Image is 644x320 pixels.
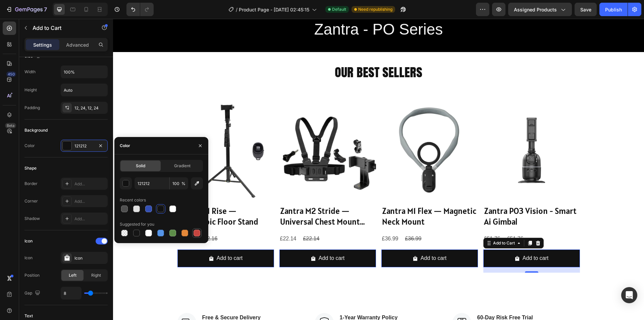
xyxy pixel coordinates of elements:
span: Save [580,7,591,12]
div: Position [24,272,40,278]
div: £51.76 [393,215,411,226]
div: 450 [6,72,16,77]
div: Add... [74,198,106,204]
div: £22.14 [189,215,207,226]
div: Color [120,143,130,149]
span: Solid [136,163,145,169]
button: 7 [3,3,50,16]
div: Open Intercom Messenger [621,287,637,303]
iframe: Design area [113,19,644,320]
div: Undo/Redo [126,3,154,16]
span: Product Page - [DATE] 02:45:15 [239,6,309,13]
button: Add to cart [166,231,263,248]
h2: Zantra M2 Stride — Universal Chest Mount Harness [166,186,263,209]
span: Assigned Products [514,6,557,13]
p: Add to Cart [33,24,90,32]
img: Alt Image [339,294,358,313]
p: Free & Secure Delivery [89,295,191,303]
button: Assigned Products [508,3,572,16]
div: Shadow [24,216,40,222]
a: Zantra M1 Flex — Magnetic Neck Mount [268,84,365,181]
div: £22.14 [166,215,184,226]
div: Width [24,69,36,75]
button: Save [575,3,597,16]
div: £36.99 [268,215,286,226]
div: Text [24,313,33,319]
button: Publish [599,3,628,16]
span: Right [91,272,101,278]
div: Add to cart [206,235,231,244]
span: % [181,181,185,187]
span: Gradient [174,163,191,169]
p: 1-Year Warranty Policy [227,295,317,303]
p: 7 [44,5,47,13]
div: Icon [24,255,33,261]
div: Recent colors [120,197,146,203]
span: Left [69,272,76,278]
button: Add to cart [268,231,365,248]
a: Zantra M2 Stride — Universal Chest Mount Harness [166,84,263,181]
span: / [236,6,237,13]
span: Need republishing [358,6,392,12]
div: 121212 [74,143,94,149]
button: Add to cart [370,231,467,248]
div: Border [24,181,38,187]
div: Corner [24,198,38,204]
div: 12, 24, 12, 24 [74,105,106,111]
div: Add... [74,216,106,222]
input: Auto [61,287,81,299]
div: Add to Cart [379,221,403,227]
a: Zantra PO3 Vision - Smart Ai Gimbal [370,84,467,181]
p: Advanced [66,41,89,48]
div: Gap [24,289,42,298]
div: Add to cart [410,235,435,244]
input: Eg: FFFFFF [135,177,169,189]
input: Auto [61,84,107,96]
div: Color [24,143,35,149]
div: Shape [24,165,37,171]
img: Alt Image [64,294,83,313]
div: £51.76 [370,215,388,226]
div: Beta [5,123,16,128]
input: Auto [61,66,107,78]
div: Padding [24,105,40,111]
p: Settings [33,41,52,48]
div: Publish [605,6,622,13]
div: Suggested for you [120,221,154,227]
div: Add... [74,181,106,187]
img: Alt Image [202,294,221,313]
h2: Zantra PO3 Vision - Smart Ai Gimbal [370,186,467,209]
div: Background [24,127,48,133]
div: Icon [24,238,33,244]
div: Height [24,87,37,93]
h2: Zantra M1 Flex — Magnetic Neck Mount [268,186,365,209]
div: Add to cart [308,235,333,244]
div: £36.99 [291,215,309,226]
span: Default [332,6,346,12]
p: 60-Day Risk Free Trial [364,295,458,303]
div: Icon [74,255,106,261]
